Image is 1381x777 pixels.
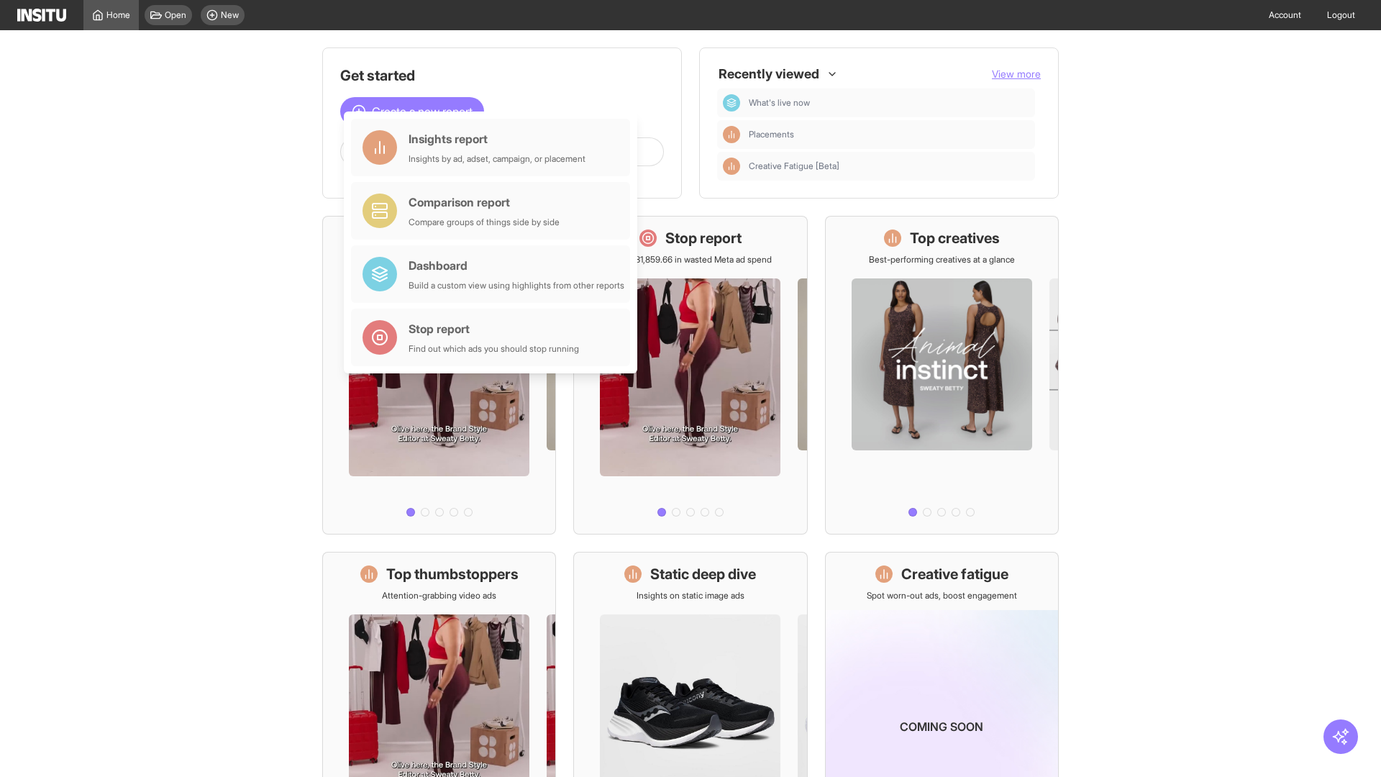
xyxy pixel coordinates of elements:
span: Placements [749,129,794,140]
p: Attention-grabbing video ads [382,590,496,601]
div: Stop report [409,320,579,337]
a: Stop reportSave £31,859.66 in wasted Meta ad spend [573,216,807,535]
div: Find out which ads you should stop running [409,343,579,355]
p: Save £31,859.66 in wasted Meta ad spend [609,254,772,265]
div: Comparison report [409,194,560,211]
span: Creative Fatigue [Beta] [749,160,839,172]
p: Best-performing creatives at a glance [869,254,1015,265]
span: Placements [749,129,1029,140]
h1: Stop report [665,228,742,248]
span: Create a new report [372,103,473,120]
div: Insights by ad, adset, campaign, or placement [409,153,585,165]
div: Compare groups of things side by side [409,217,560,228]
a: What's live nowSee all active ads instantly [322,216,556,535]
button: Create a new report [340,97,484,126]
span: Home [106,9,130,21]
h1: Get started [340,65,664,86]
h1: Top thumbstoppers [386,564,519,584]
div: Dashboard [723,94,740,112]
span: View more [992,68,1041,80]
h1: Top creatives [910,228,1000,248]
img: Logo [17,9,66,22]
span: Open [165,9,186,21]
div: Build a custom view using highlights from other reports [409,280,624,291]
div: Insights report [409,130,585,147]
span: Creative Fatigue [Beta] [749,160,1029,172]
span: What's live now [749,97,1029,109]
span: New [221,9,239,21]
a: Top creativesBest-performing creatives at a glance [825,216,1059,535]
div: Dashboard [409,257,624,274]
div: Insights [723,126,740,143]
span: What's live now [749,97,810,109]
div: Insights [723,158,740,175]
button: View more [992,67,1041,81]
p: Insights on static image ads [637,590,744,601]
h1: Static deep dive [650,564,756,584]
